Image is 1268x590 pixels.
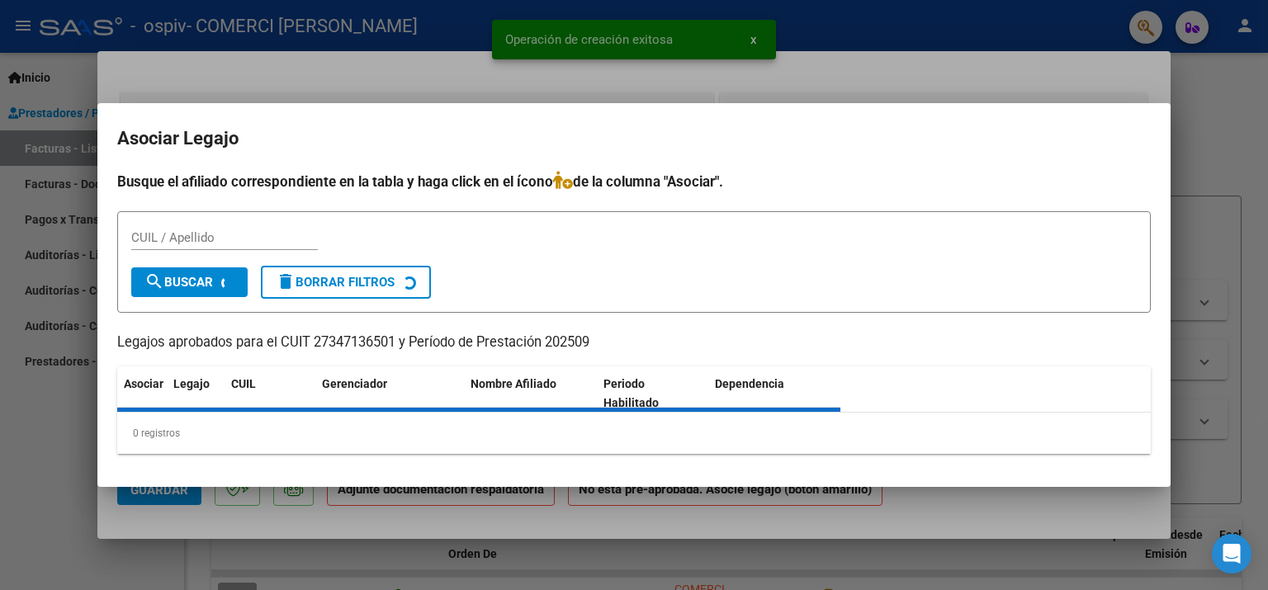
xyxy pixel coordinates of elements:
[597,366,708,421] datatable-header-cell: Periodo Habilitado
[715,377,784,390] span: Dependencia
[464,366,597,421] datatable-header-cell: Nombre Afiliado
[471,377,556,390] span: Nombre Afiliado
[117,171,1151,192] h4: Busque el afiliado correspondiente en la tabla y haga click en el ícono de la columna "Asociar".
[124,377,163,390] span: Asociar
[117,413,1151,454] div: 0 registros
[117,123,1151,154] h2: Asociar Legajo
[173,377,210,390] span: Legajo
[144,275,213,290] span: Buscar
[117,366,167,421] datatable-header-cell: Asociar
[117,333,1151,353] p: Legajos aprobados para el CUIT 27347136501 y Período de Prestación 202509
[708,366,841,421] datatable-header-cell: Dependencia
[1212,534,1251,573] div: Open Intercom Messenger
[261,266,431,299] button: Borrar Filtros
[603,377,659,409] span: Periodo Habilitado
[231,377,256,390] span: CUIL
[225,366,315,421] datatable-header-cell: CUIL
[131,267,248,297] button: Buscar
[276,275,395,290] span: Borrar Filtros
[144,271,164,291] mat-icon: search
[322,377,387,390] span: Gerenciador
[276,271,296,291] mat-icon: delete
[167,366,225,421] datatable-header-cell: Legajo
[315,366,464,421] datatable-header-cell: Gerenciador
